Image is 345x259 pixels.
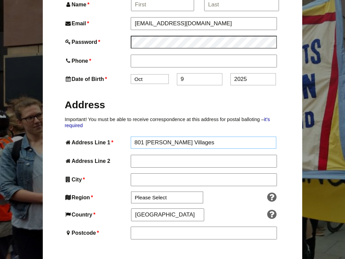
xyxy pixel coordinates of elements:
p: Important! You must be able to receive correspondence at this address for postal balloting – [65,116,280,129]
a: it’s required [65,117,270,128]
label: Country [65,210,130,219]
label: Email [65,19,129,28]
label: Address Line 1 [65,138,129,147]
label: Region [65,193,130,202]
label: Password [65,37,129,47]
label: Date of Birth [65,75,129,84]
h2: Address [65,98,280,111]
label: City [65,175,129,184]
label: Phone [65,56,129,65]
label: Postcode [65,228,129,237]
label: Address Line 2 [65,156,129,166]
